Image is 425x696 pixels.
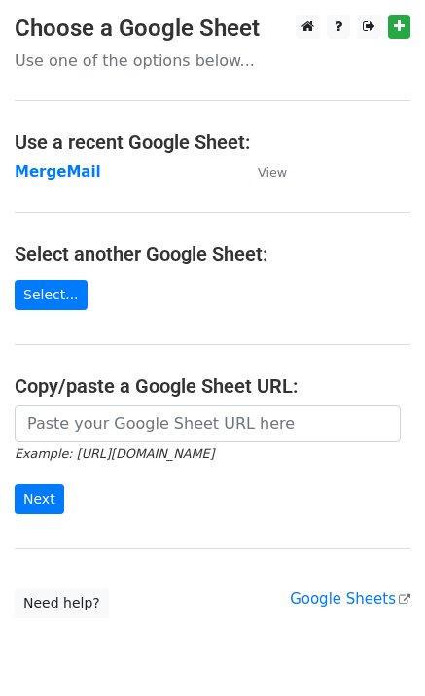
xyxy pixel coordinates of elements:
h3: Choose a Google Sheet [15,15,410,43]
a: Select... [15,280,88,310]
p: Use one of the options below... [15,51,410,71]
input: Next [15,484,64,514]
a: Google Sheets [290,590,410,608]
a: MergeMail [15,163,101,181]
small: View [258,165,287,180]
a: View [238,163,287,181]
h4: Select another Google Sheet: [15,242,410,265]
a: Need help? [15,588,109,618]
small: Example: [URL][DOMAIN_NAME] [15,446,214,461]
h4: Use a recent Google Sheet: [15,130,410,154]
input: Paste your Google Sheet URL here [15,405,401,442]
h4: Copy/paste a Google Sheet URL: [15,374,410,398]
